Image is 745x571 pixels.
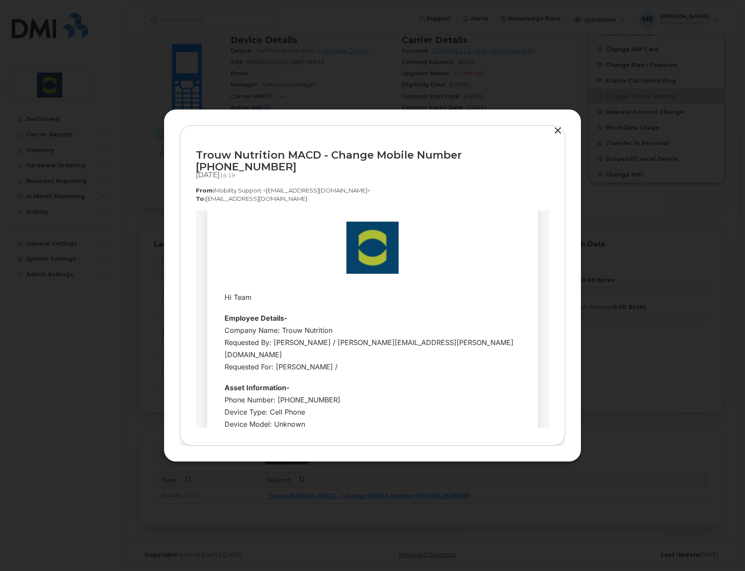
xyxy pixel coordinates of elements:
[29,81,325,93] div: Hi Team
[151,11,203,63] img: email_trw.png
[196,171,549,179] div: [DATE]
[196,186,549,195] p: Mobility Support <[EMAIL_ADDRESS][DOMAIN_NAME]>
[196,187,215,194] strong: From:
[196,195,206,202] strong: To:
[29,114,325,163] div: Company Name: Trouw Nutrition Requested By: [PERSON_NAME] / [PERSON_NAME][EMAIL_ADDRESS][PERSON_N...
[29,102,325,114] div: Employee Details-
[220,172,235,179] span: 16:19
[196,195,549,203] p: [EMAIL_ADDRESS][DOMAIN_NAME]
[196,149,549,173] div: Trouw Nutrition MACD - Change Mobile Number [PHONE_NUMBER]
[29,183,325,256] div: Phone Number: [PHONE_NUMBER] Device Type: Cell Phone Device Model: Unknown IMEI: N/A ICCID: [TECH...
[29,171,325,183] div: Asset Information-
